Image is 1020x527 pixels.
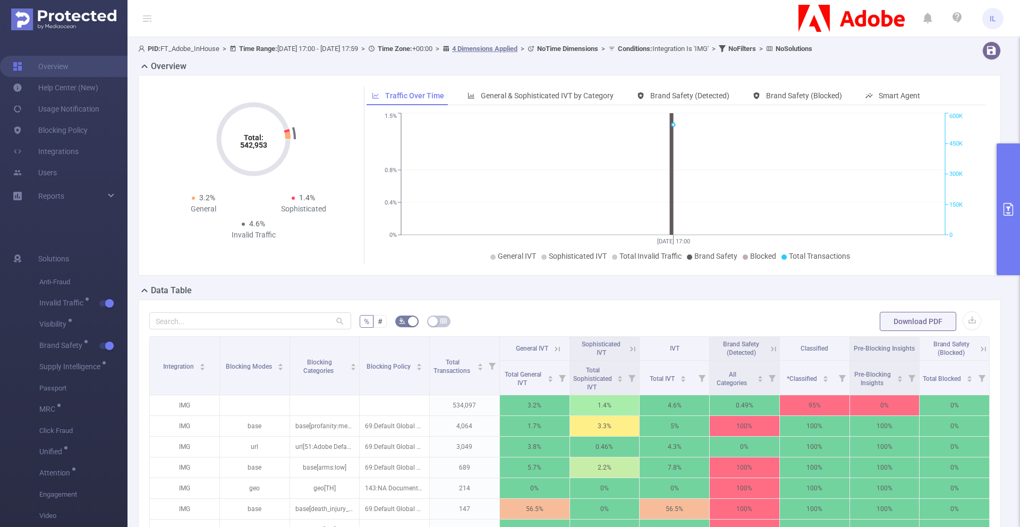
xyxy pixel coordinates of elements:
[38,185,64,207] a: Reports
[780,499,849,519] p: 100%
[897,378,903,381] i: icon: caret-down
[717,371,749,387] span: All Categories
[750,252,776,260] span: Blocked
[516,345,548,352] span: General IVT
[498,252,536,260] span: General IVT
[290,437,360,457] p: url[51:Adobe Default URL List]
[694,361,709,395] i: Filter menu
[920,457,989,478] p: 0%
[150,457,219,478] p: IMG
[850,499,920,519] p: 100%
[920,416,989,436] p: 0%
[640,499,709,519] p: 56.5%
[150,478,219,498] p: IMG
[39,420,127,441] span: Click Fraud
[694,252,737,260] span: Brand Safety
[624,361,639,395] i: Filter menu
[640,416,709,436] p: 5%
[432,45,443,53] span: >
[680,374,686,380] div: Sort
[650,375,676,382] span: Total IVT
[920,437,989,457] p: 0%
[549,252,607,260] span: Sophisticated IVT
[920,478,989,498] p: 0%
[290,416,360,436] p: base[profanity:medium]
[966,374,973,380] div: Sort
[500,395,569,415] p: 3.2%
[358,45,368,53] span: >
[990,8,996,29] span: IL
[850,478,920,498] p: 100%
[537,45,598,53] b: No Time Dimensions
[39,484,127,505] span: Engagement
[933,341,970,356] span: Brand Safety (Blocked)
[290,478,360,498] p: geo[TH]
[39,363,104,370] span: Supply Intelligence
[822,374,829,380] div: Sort
[570,437,640,457] p: 0.46%
[477,362,483,365] i: icon: caret-up
[430,416,499,436] p: 4,064
[710,499,779,519] p: 100%
[39,448,66,455] span: Unified
[385,91,444,100] span: Traffic Over Time
[850,437,920,457] p: 100%
[500,416,569,436] p: 1.7%
[299,193,315,202] span: 1.4%
[547,378,553,381] i: icon: caret-down
[757,378,763,381] i: icon: caret-down
[776,45,812,53] b: No Solutions
[452,45,517,53] u: 4 Dimensions Applied
[920,499,989,519] p: 0%
[163,363,195,370] span: Integration
[618,45,652,53] b: Conditions :
[854,345,915,352] span: Pre-Blocking Insights
[850,416,920,436] p: 100%
[249,219,265,228] span: 4.6%
[710,416,779,436] p: 100%
[416,366,422,369] i: icon: caret-down
[360,499,429,519] p: 69:Default Global Blocking
[505,371,541,387] span: Total General IVT
[949,140,963,147] tspan: 450K
[517,45,528,53] span: >
[850,395,920,415] p: 0%
[780,457,849,478] p: 100%
[481,91,614,100] span: General & Sophisticated IVT by Category
[38,192,64,200] span: Reports
[220,499,290,519] p: base
[710,457,779,478] p: 100%
[13,98,99,120] a: Usage Notification
[949,113,963,120] tspan: 600K
[13,77,98,98] a: Help Center (New)
[823,378,829,381] i: icon: caret-down
[670,345,679,352] span: IVT
[303,359,335,375] span: Blocking Categories
[780,395,849,415] p: 95%
[500,499,569,519] p: 56.5%
[618,45,709,53] span: Integration Is 'IMG'
[582,341,620,356] span: Sophisticated IVT
[823,374,829,377] i: icon: caret-up
[967,374,973,377] i: icon: caret-up
[399,318,405,324] i: icon: bg-colors
[801,345,828,352] span: Classified
[150,416,219,436] p: IMG
[277,366,283,369] i: icon: caret-down
[13,120,88,141] a: Blocking Policy
[500,478,569,498] p: 0%
[151,284,192,297] h2: Data Table
[219,45,229,53] span: >
[277,362,284,368] div: Sort
[367,363,412,370] span: Blocking Policy
[13,162,57,183] a: Users
[277,362,283,365] i: icon: caret-up
[547,374,554,380] div: Sort
[39,405,59,413] span: MRC
[728,45,756,53] b: No Filters
[150,499,219,519] p: IMG
[290,457,360,478] p: base[arms:low]
[850,457,920,478] p: 100%
[11,8,116,30] img: Protected Media
[416,362,422,368] div: Sort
